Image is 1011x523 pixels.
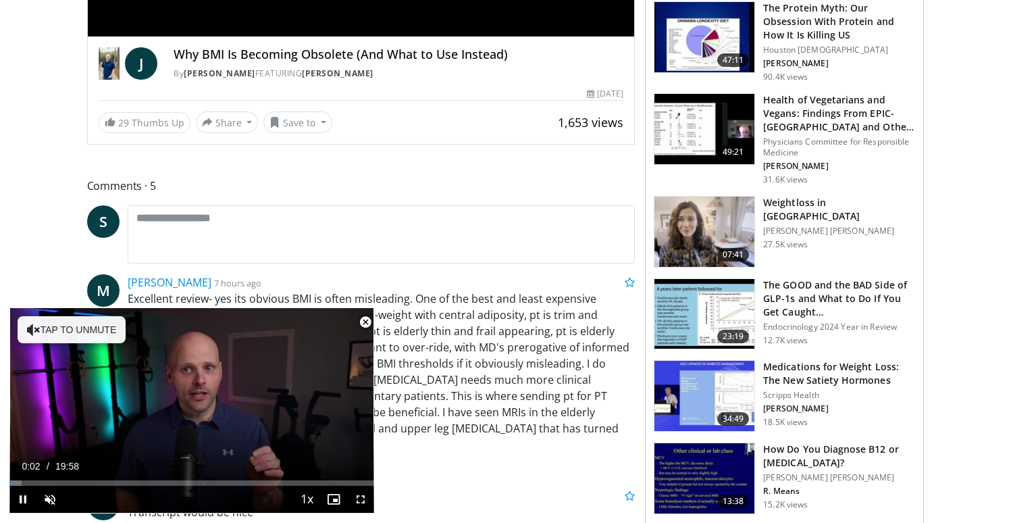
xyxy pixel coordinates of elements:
img: 172d2151-0bab-4046-8dbc-7c25e5ef1d9f.150x105_q85_crop-smart_upscale.jpg [654,443,754,514]
span: 19:58 [55,461,79,472]
div: Progress Bar [9,480,374,486]
div: By FEATURING [174,68,623,80]
span: 0:02 [22,461,40,472]
button: Enable picture-in-picture mode [320,486,347,513]
p: [PERSON_NAME] [763,161,915,172]
p: 15.2K views [763,499,808,510]
p: Transcript would be nice [128,504,636,520]
p: [PERSON_NAME] [763,403,915,414]
button: Fullscreen [347,486,374,513]
button: Share [196,111,259,133]
p: 90.4K views [763,72,808,82]
span: 13:38 [717,495,750,508]
p: 18.5K views [763,417,808,428]
a: 34:49 Medications for Weight Loss: The New Satiety Hormones Scripps Health [PERSON_NAME] 18.5K views [654,360,915,432]
p: Endocrinology 2024 Year in Review [763,322,915,332]
span: Comments 5 [87,177,636,195]
div: [DATE] [587,88,623,100]
a: M [87,274,120,307]
p: Houston [DEMOGRAPHIC_DATA] [763,45,915,55]
a: S [87,205,120,238]
button: Tap to unmute [18,316,126,343]
span: 47:11 [717,53,750,67]
a: 13:38 How Do You Diagnose B12 or [MEDICAL_DATA]? [PERSON_NAME] [PERSON_NAME] R. Means 15.2K views [654,443,915,514]
span: 49:21 [717,145,750,159]
button: Unmute [36,486,63,513]
a: 47:11 The Protein Myth: Our Obsession With Protein and How It Is Killing US Houston [DEMOGRAPHIC_... [654,1,915,82]
a: [PERSON_NAME] [184,68,255,79]
img: 606f2b51-b844-428b-aa21-8c0c72d5a896.150x105_q85_crop-smart_upscale.jpg [654,94,754,164]
p: [PERSON_NAME] [PERSON_NAME] [763,226,915,236]
span: 07:41 [717,248,750,261]
p: Scripps Health [763,390,915,401]
p: Excellent review- yes its obvious BMI is often misleading. One of the best and least expensive me... [128,291,636,453]
img: 07e42906-ef03-456f-8d15-f2a77df6705a.150x105_q85_crop-smart_upscale.jpg [654,361,754,431]
button: Close [352,308,379,337]
a: 49:21 Health of Vegetarians and Vegans: Findings From EPIC-[GEOGRAPHIC_DATA] and Othe… Physicians... [654,93,915,185]
video-js: Video Player [9,308,374,514]
span: / [47,461,49,472]
p: 31.6K views [763,174,808,185]
span: 29 [118,116,129,129]
p: 27.5K views [763,239,808,250]
h3: Weightloss in [GEOGRAPHIC_DATA] [763,196,915,223]
h4: Why BMI Is Becoming Obsolete (And What to Use Instead) [174,47,623,62]
p: Physicians Committee for Responsible Medicine [763,136,915,158]
button: Save to [263,111,332,133]
span: 34:49 [717,412,750,426]
button: Pause [9,486,36,513]
h3: The Protein Myth: Our Obsession With Protein and How It Is Killing US [763,1,915,42]
p: 12.7K views [763,335,808,346]
h3: Health of Vegetarians and Vegans: Findings From EPIC-[GEOGRAPHIC_DATA] and Othe… [763,93,915,134]
p: R. Means [763,486,915,497]
h3: The GOOD and the BAD Side of GLP-1s and What to Do If You Get Caught… [763,278,915,319]
h3: Medications for Weight Loss: The New Satiety Hormones [763,360,915,387]
span: 1,653 views [558,114,623,130]
a: 29 Thumbs Up [99,112,190,133]
a: J [125,47,157,80]
p: [PERSON_NAME] [763,58,915,69]
span: 23:19 [717,330,750,343]
button: Playback Rate [293,486,320,513]
small: 7 hours ago [214,277,261,289]
a: [PERSON_NAME] [128,275,211,290]
img: b7b8b05e-5021-418b-a89a-60a270e7cf82.150x105_q85_crop-smart_upscale.jpg [654,2,754,72]
img: Dr. Jordan Rennicke [99,47,120,80]
img: 9983fed1-7565-45be-8934-aef1103ce6e2.150x105_q85_crop-smart_upscale.jpg [654,197,754,267]
a: 07:41 Weightloss in [GEOGRAPHIC_DATA] [PERSON_NAME] [PERSON_NAME] 27.5K views [654,196,915,268]
a: 23:19 The GOOD and the BAD Side of GLP-1s and What to Do If You Get Caught… Endocrinology 2024 Ye... [654,278,915,350]
h3: How Do You Diagnose B12 or [MEDICAL_DATA]? [763,443,915,470]
p: [PERSON_NAME] [PERSON_NAME] [763,472,915,483]
a: [PERSON_NAME] [302,68,373,79]
img: 756cb5e3-da60-49d4-af2c-51c334342588.150x105_q85_crop-smart_upscale.jpg [654,279,754,349]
